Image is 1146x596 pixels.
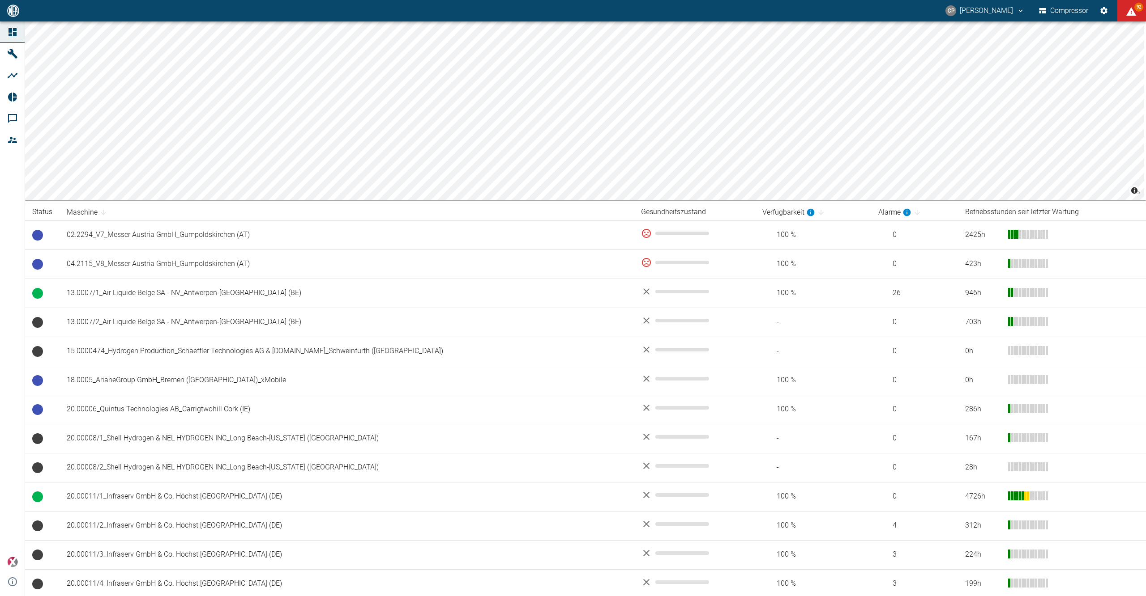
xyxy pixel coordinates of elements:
[641,344,748,355] div: No data
[878,404,951,414] span: 0
[32,550,43,560] span: Keine Daten
[641,461,748,471] div: No data
[762,433,864,444] span: -
[965,317,1001,327] div: 703 h
[878,346,951,356] span: 0
[965,579,1001,589] div: 199 h
[1037,3,1090,19] button: Compressor
[60,366,634,395] td: 18.0005_ArianeGroup GmbH_Bremen ([GEOGRAPHIC_DATA])_xMobile
[878,579,951,589] span: 3
[641,490,748,500] div: No data
[762,346,864,356] span: -
[60,540,634,569] td: 20.00011/3_Infraserv GmbH & Co. Höchst [GEOGRAPHIC_DATA] (DE)
[641,286,748,297] div: No data
[641,373,748,384] div: No data
[965,433,1001,444] div: 167 h
[878,462,951,473] span: 0
[762,579,864,589] span: 100 %
[965,346,1001,356] div: 0 h
[878,550,951,560] span: 3
[878,491,951,502] span: 0
[878,520,951,531] span: 4
[32,346,43,357] span: Keine Daten
[641,577,748,588] div: No data
[762,491,864,502] span: 100 %
[762,375,864,385] span: 100 %
[641,548,748,558] div: No data
[60,424,634,453] td: 20.00008/1_Shell Hydrogen & NEL HYDROGEN INC_Long Beach-[US_STATE] ([GEOGRAPHIC_DATA])
[25,21,1144,200] canvas: Map
[60,337,634,366] td: 15.0000474_Hydrogen Production_Schaeffler Technologies AG & [DOMAIN_NAME]_Schweinfurth ([GEOGRAPH...
[60,453,634,482] td: 20.00008/2_Shell Hydrogen & NEL HYDROGEN INC_Long Beach-[US_STATE] ([GEOGRAPHIC_DATA])
[32,375,43,386] span: Betriebsbereit
[67,207,109,218] span: Maschine
[762,462,864,473] span: -
[878,259,951,269] span: 0
[641,257,748,268] div: 0 %
[60,279,634,308] td: 13.0007/1_Air Liquide Belge SA - NV_Antwerpen-[GEOGRAPHIC_DATA] (BE)
[32,491,43,502] span: Betrieb
[32,462,43,473] span: Keine Daten
[32,404,43,415] span: Betriebsbereit
[1134,3,1143,12] span: 92
[32,259,43,270] span: Betriebsbereit
[762,317,864,327] span: -
[762,207,815,218] div: berechnet für die letzten 7 Tage
[32,433,43,444] span: Keine Daten
[762,259,864,269] span: 100 %
[32,579,43,589] span: Keine Daten
[965,491,1001,502] div: 4726 h
[60,511,634,540] td: 20.00011/2_Infraserv GmbH & Co. Höchst [GEOGRAPHIC_DATA] (DE)
[762,550,864,560] span: 100 %
[878,230,951,240] span: 0
[7,557,18,567] img: Xplore Logo
[641,315,748,326] div: No data
[965,288,1001,298] div: 946 h
[958,204,1146,220] th: Betriebsstunden seit letzter Wartung
[965,404,1001,414] div: 286 h
[965,550,1001,560] div: 224 h
[32,520,43,531] span: Keine Daten
[60,395,634,424] td: 20.00006_Quintus Technologies AB_Carrigtwohill Cork (IE)
[25,204,60,220] th: Status
[878,207,911,218] div: berechnet für die letzten 7 Tage
[878,433,951,444] span: 0
[944,3,1026,19] button: christoph.palm@neuman-esser.com
[965,375,1001,385] div: 0 h
[945,5,956,16] div: CP
[60,220,634,249] td: 02.2294_V7_Messer Austria GmbH_Gumpoldskirchen (AT)
[32,317,43,328] span: Keine Daten
[762,520,864,531] span: 100 %
[878,288,951,298] span: 26
[6,4,20,17] img: logo
[965,462,1001,473] div: 28 h
[32,230,43,241] span: Betriebsbereit
[32,288,43,299] span: Betrieb
[60,482,634,511] td: 20.00011/1_Infraserv GmbH & Co. Höchst [GEOGRAPHIC_DATA] (DE)
[641,402,748,413] div: No data
[965,230,1001,240] div: 2425 h
[60,249,634,279] td: 04.2115_V8_Messer Austria GmbH_Gumpoldskirchen (AT)
[878,317,951,327] span: 0
[965,520,1001,531] div: 312 h
[762,288,864,298] span: 100 %
[965,259,1001,269] div: 423 h
[641,519,748,529] div: No data
[1096,3,1112,19] button: Einstellungen
[878,375,951,385] span: 0
[634,204,755,220] th: Gesundheitszustand
[641,431,748,442] div: No data
[762,230,864,240] span: 100 %
[762,404,864,414] span: 100 %
[641,228,748,239] div: 0 %
[60,308,634,337] td: 13.0007/2_Air Liquide Belge SA - NV_Antwerpen-[GEOGRAPHIC_DATA] (BE)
